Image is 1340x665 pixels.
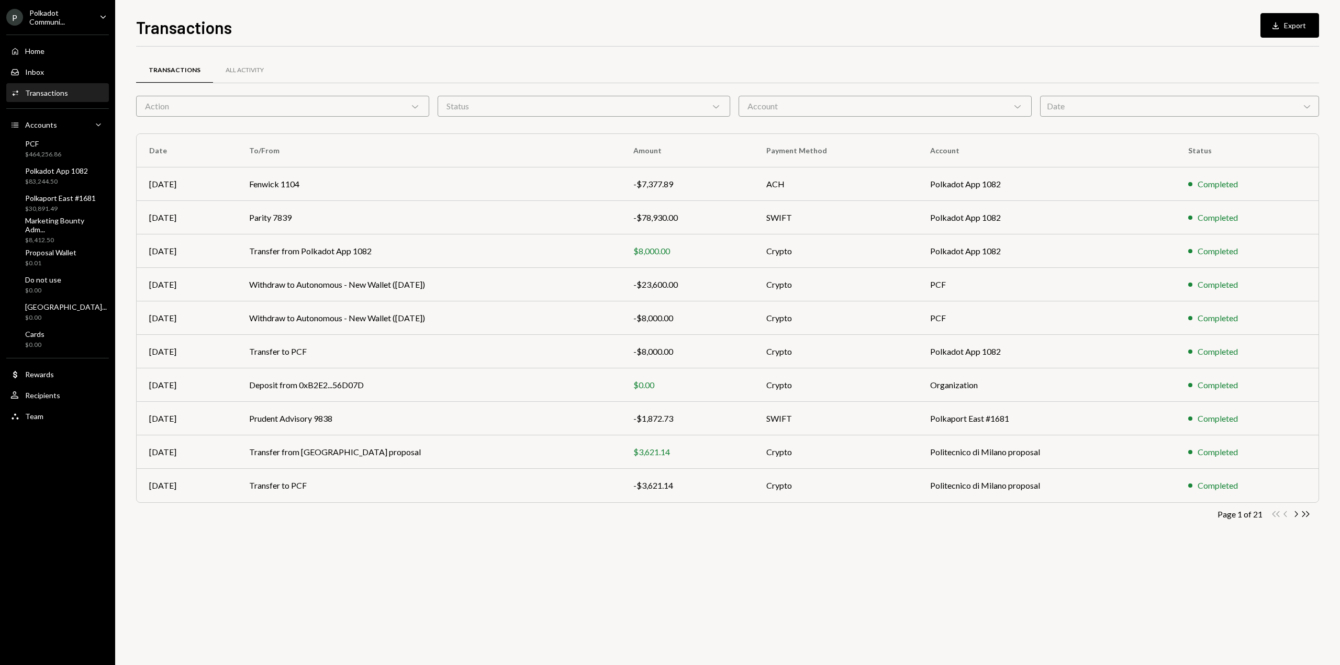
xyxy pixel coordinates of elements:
[149,412,224,425] div: [DATE]
[136,57,213,84] a: Transactions
[25,216,105,234] div: Marketing Bounty Adm...
[1198,278,1238,291] div: Completed
[918,469,1176,502] td: Politecnico di Milano proposal
[754,469,918,502] td: Crypto
[149,245,224,257] div: [DATE]
[6,218,109,243] a: Marketing Bounty Adm...$8,412.50
[25,412,43,421] div: Team
[6,365,109,384] a: Rewards
[237,268,621,301] td: Withdraw to Autonomous - New Wallet ([DATE])
[621,134,754,167] th: Amount
[25,88,68,97] div: Transactions
[25,177,88,186] div: $83,244.50
[754,268,918,301] td: Crypto
[25,370,54,379] div: Rewards
[25,194,96,202] div: Polkaport East #1681
[438,96,731,117] div: Status
[754,201,918,234] td: SWIFT
[1040,96,1320,117] div: Date
[25,391,60,400] div: Recipients
[6,245,109,270] a: Proposal Wallet$0.01
[1198,412,1238,425] div: Completed
[739,96,1032,117] div: Account
[754,301,918,335] td: Crypto
[754,335,918,368] td: Crypto
[1198,345,1238,358] div: Completed
[237,335,621,368] td: Transfer to PCF
[25,275,61,284] div: Do not use
[237,234,621,268] td: Transfer from Polkadot App 1082
[633,245,741,257] div: $8,000.00
[237,301,621,335] td: Withdraw to Autonomous - New Wallet ([DATE])
[754,134,918,167] th: Payment Method
[137,134,237,167] th: Date
[6,386,109,404] a: Recipients
[6,9,23,26] div: P
[6,163,109,188] a: Polkadot App 1082$83,244.50
[136,17,232,38] h1: Transactions
[237,167,621,201] td: Fenwick 1104
[149,178,224,190] div: [DATE]
[237,134,621,167] th: To/From
[149,312,224,324] div: [DATE]
[633,178,741,190] div: -$7,377.89
[25,150,61,159] div: $464,256.86
[6,136,109,161] a: PCF$464,256.86
[918,335,1176,368] td: Polkadot App 1082
[25,313,107,322] div: $0.00
[29,8,91,26] div: Polkadot Communi...
[25,236,105,245] div: $8,412.50
[6,62,109,81] a: Inbox
[918,167,1176,201] td: Polkadot App 1082
[25,120,57,129] div: Accounts
[237,469,621,502] td: Transfer to PCF
[25,166,88,175] div: Polkadot App 1082
[213,57,276,84] a: All Activity
[1198,446,1238,458] div: Completed
[237,201,621,234] td: Parity 7839
[149,446,224,458] div: [DATE]
[136,96,429,117] div: Action
[1218,509,1263,519] div: Page 1 of 21
[633,446,741,458] div: $3,621.14
[25,47,44,55] div: Home
[918,368,1176,402] td: Organization
[1198,379,1238,391] div: Completed
[6,83,109,102] a: Transactions
[633,345,741,358] div: -$8,000.00
[149,211,224,224] div: [DATE]
[25,286,61,295] div: $0.00
[918,268,1176,301] td: PCF
[1198,479,1238,492] div: Completed
[633,312,741,324] div: -$8,000.00
[918,301,1176,335] td: PCF
[1176,134,1319,167] th: Status
[25,302,107,311] div: [GEOGRAPHIC_DATA]...
[237,368,621,402] td: Deposit from 0xB2E2...56D07D
[6,299,111,324] a: [GEOGRAPHIC_DATA]...$0.00
[226,66,264,75] div: All Activity
[6,190,109,216] a: Polkaport East #1681$30,891.49
[149,479,224,492] div: [DATE]
[237,435,621,469] td: Transfer from [GEOGRAPHIC_DATA] proposal
[25,139,61,148] div: PCF
[754,402,918,435] td: SWIFT
[633,379,741,391] div: $0.00
[1260,13,1319,38] button: Export
[149,66,200,75] div: Transactions
[918,234,1176,268] td: Polkadot App 1082
[1198,312,1238,324] div: Completed
[1198,178,1238,190] div: Completed
[25,330,44,339] div: Cards
[633,479,741,492] div: -$3,621.14
[6,407,109,425] a: Team
[754,167,918,201] td: ACH
[25,259,76,268] div: $0.01
[237,402,621,435] td: Prudent Advisory 9838
[25,67,44,76] div: Inbox
[633,211,741,224] div: -$78,930.00
[1198,211,1238,224] div: Completed
[754,368,918,402] td: Crypto
[918,402,1176,435] td: Polkaport East #1681
[633,278,741,291] div: -$23,600.00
